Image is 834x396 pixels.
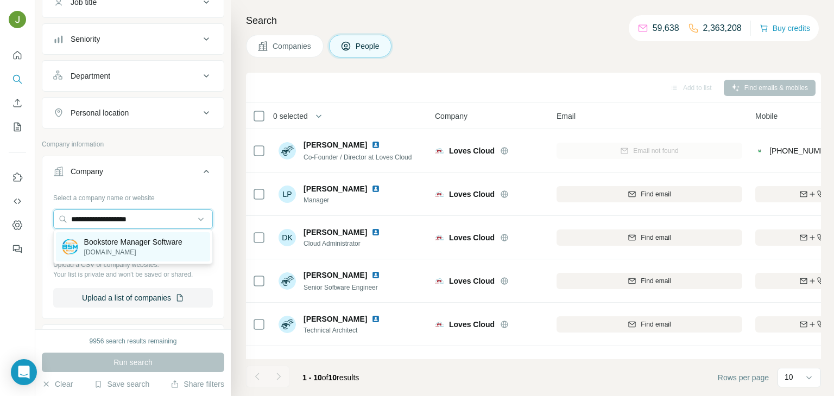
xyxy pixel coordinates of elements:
[42,327,224,353] button: Industry
[449,276,495,286] span: Loves Cloud
[42,139,224,149] p: Company information
[53,288,213,308] button: Upload a list of companies
[435,233,444,242] img: Logo of Loves Cloud
[641,189,671,199] span: Find email
[42,100,224,126] button: Personal location
[11,359,37,385] div: Open Intercom Messenger
[279,229,296,246] div: DK
[42,26,224,52] button: Seniority
[273,41,312,52] span: Companies
[62,239,78,254] img: Bookstore Manager Software
[703,22,742,35] p: 2,363,208
[302,373,359,382] span: results
[371,358,380,367] img: LinkedIn logo
[755,111,778,122] span: Mobile
[42,379,73,389] button: Clear
[9,69,26,89] button: Search
[304,270,367,280] span: [PERSON_NAME]
[557,111,576,122] span: Email
[279,359,296,376] img: Avatar
[170,379,224,389] button: Share filters
[449,189,495,200] span: Loves Cloud
[435,277,444,285] img: Logo of Loves Cloud
[71,71,110,81] div: Department
[304,139,367,150] span: [PERSON_NAME]
[557,273,742,289] button: Find email
[9,11,26,28] img: Avatar
[71,34,100,44] div: Seniority
[304,239,384,248] span: Cloud Administrator
[653,22,679,35] p: 59,638
[371,184,380,193] img: LinkedIn logo
[304,227,367,238] span: [PERSON_NAME]
[71,107,129,118] div: Personal location
[302,373,322,382] span: 1 - 10
[90,336,177,346] div: 9956 search results remaining
[304,154,412,161] span: Co-Founder / Director at Loves Cloud
[42,63,224,89] button: Department
[304,284,378,291] span: Senior Software Engineer
[9,93,26,113] button: Enrich CSV
[785,372,793,382] p: 10
[9,46,26,65] button: Quick start
[755,145,764,156] img: provider contactout logo
[84,237,182,247] p: Bookstore Manager Software
[371,271,380,279] img: LinkedIn logo
[9,168,26,187] button: Use Surfe on LinkedIn
[641,276,671,286] span: Find email
[53,260,213,270] p: Upload a CSV of company websites.
[9,239,26,259] button: Feedback
[435,146,444,155] img: Logo of Loves Cloud
[371,140,380,149] img: LinkedIn logo
[557,186,742,202] button: Find email
[279,186,296,203] div: LP
[718,372,769,383] span: Rows per page
[71,166,103,177] div: Company
[53,270,213,279] p: Your list is private and won't be saved or shared.
[449,232,495,243] span: Loves Cloud
[304,325,384,335] span: Technical Architect
[641,320,671,329] span: Find email
[273,111,308,122] span: 0 selected
[435,111,467,122] span: Company
[84,247,182,257] p: [DOMAIN_NAME]
[371,315,380,323] img: LinkedIn logo
[9,215,26,235] button: Dashboard
[279,316,296,333] img: Avatar
[246,13,821,28] h4: Search
[42,158,224,189] button: Company
[279,272,296,290] img: Avatar
[557,316,742,333] button: Find email
[557,229,742,246] button: Find email
[304,183,367,194] span: [PERSON_NAME]
[435,320,444,329] img: Logo of Loves Cloud
[94,379,149,389] button: Save search
[435,190,444,199] img: Logo of Loves Cloud
[371,228,380,237] img: LinkedIn logo
[760,21,810,36] button: Buy credits
[328,373,337,382] span: 10
[304,195,384,205] span: Manager
[53,189,213,203] div: Select a company name or website
[322,373,328,382] span: of
[641,233,671,242] span: Find email
[279,142,296,159] img: Avatar
[304,314,367,324] span: [PERSON_NAME]
[304,357,367,368] span: [PERSON_NAME]
[9,117,26,137] button: My lists
[449,145,495,156] span: Loves Cloud
[356,41,381,52] span: People
[449,319,495,330] span: Loves Cloud
[9,191,26,211] button: Use Surfe API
